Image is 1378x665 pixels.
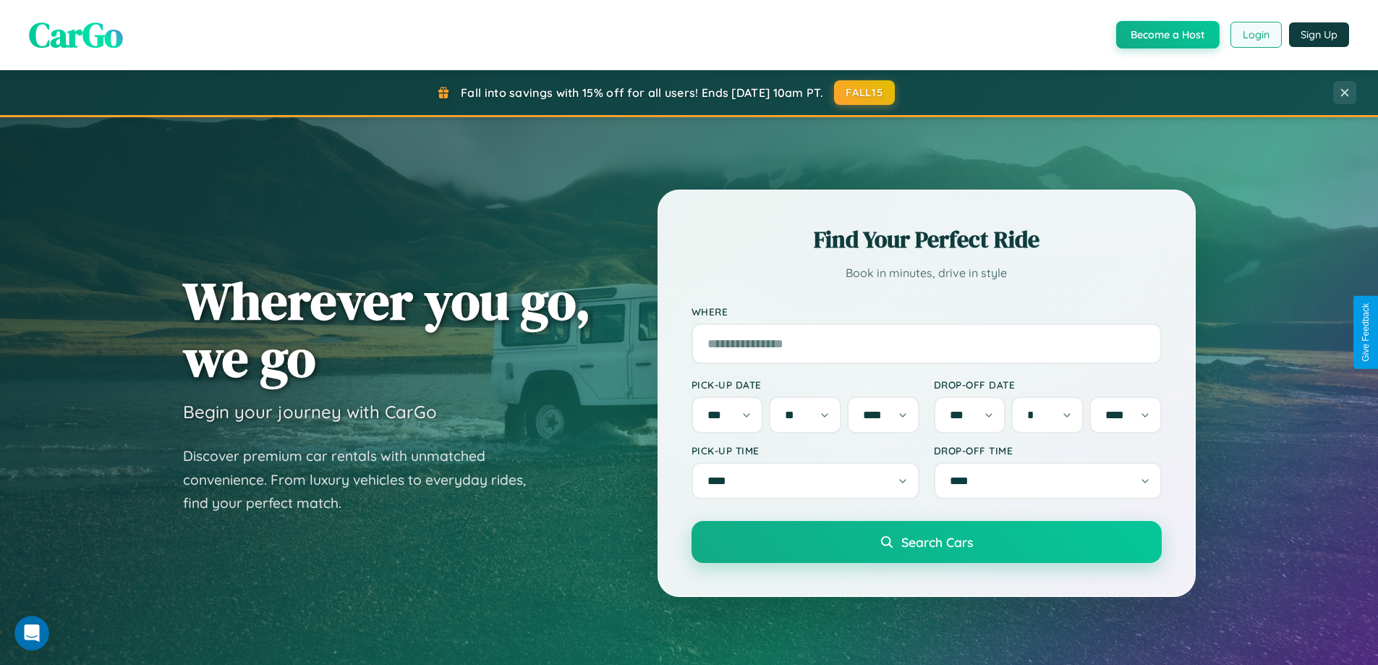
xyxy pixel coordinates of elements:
label: Where [692,305,1162,318]
h3: Begin your journey with CarGo [183,401,437,423]
label: Pick-up Time [692,444,919,457]
label: Drop-off Time [934,444,1162,457]
h1: Wherever you go, we go [183,272,591,386]
label: Drop-off Date [934,378,1162,391]
div: Give Feedback [1361,303,1371,362]
iframe: Intercom live chat [14,616,49,651]
button: Search Cars [692,521,1162,563]
h2: Find Your Perfect Ride [692,224,1162,255]
p: Book in minutes, drive in style [692,263,1162,284]
label: Pick-up Date [692,378,919,391]
p: Discover premium car rentals with unmatched convenience. From luxury vehicles to everyday rides, ... [183,444,545,515]
span: Fall into savings with 15% off for all users! Ends [DATE] 10am PT. [461,85,823,100]
span: Search Cars [901,534,973,550]
button: Become a Host [1116,21,1220,48]
button: Login [1230,22,1282,48]
span: CarGo [29,11,123,59]
button: FALL15 [834,80,895,105]
button: Sign Up [1289,22,1349,47]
